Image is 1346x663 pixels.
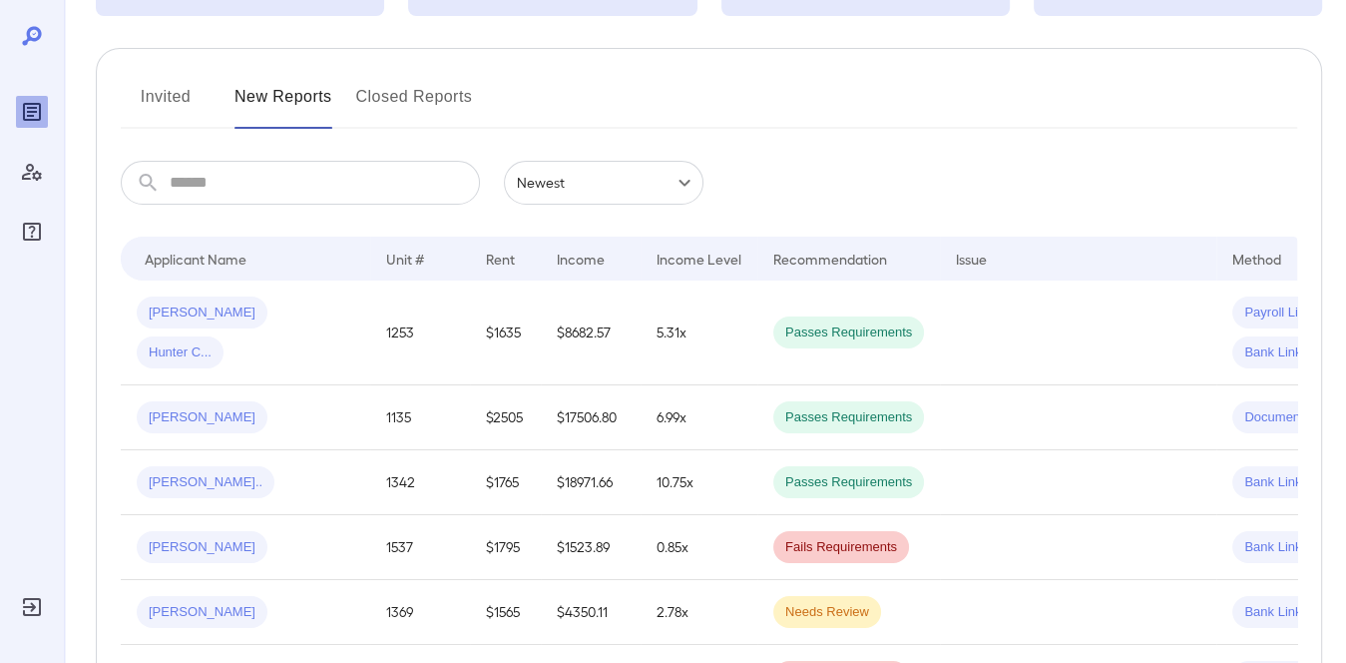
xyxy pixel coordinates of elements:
[121,81,211,129] button: Invited
[773,247,887,271] div: Recommendation
[1232,538,1313,557] span: Bank Link
[1232,473,1313,492] span: Bank Link
[386,247,424,271] div: Unit #
[16,156,48,188] div: Manage Users
[1232,603,1313,622] span: Bank Link
[657,247,741,271] div: Income Level
[234,81,332,129] button: New Reports
[773,324,924,342] span: Passes Requirements
[541,450,641,515] td: $18971.66
[1232,343,1313,362] span: Bank Link
[370,385,470,450] td: 1135
[370,515,470,580] td: 1537
[504,161,703,205] div: Newest
[641,515,757,580] td: 0.85x
[773,603,881,622] span: Needs Review
[370,580,470,645] td: 1369
[641,385,757,450] td: 6.99x
[557,247,605,271] div: Income
[16,216,48,248] div: FAQ
[137,473,274,492] span: [PERSON_NAME]..
[541,580,641,645] td: $4350.11
[370,281,470,385] td: 1253
[137,408,267,427] span: [PERSON_NAME]
[137,538,267,557] span: [PERSON_NAME]
[470,385,541,450] td: $2505
[470,515,541,580] td: $1795
[1232,304,1323,323] span: Payroll Link
[956,247,988,271] div: Issue
[641,580,757,645] td: 2.78x
[470,580,541,645] td: $1565
[145,247,246,271] div: Applicant Name
[1232,247,1281,271] div: Method
[370,450,470,515] td: 1342
[470,450,541,515] td: $1765
[137,343,224,362] span: Hunter C...
[641,281,757,385] td: 5.31x
[773,408,924,427] span: Passes Requirements
[137,603,267,622] span: [PERSON_NAME]
[16,591,48,623] div: Log Out
[773,473,924,492] span: Passes Requirements
[356,81,473,129] button: Closed Reports
[486,247,518,271] div: Rent
[137,304,267,323] span: [PERSON_NAME]
[541,515,641,580] td: $1523.89
[773,538,909,557] span: Fails Requirements
[16,96,48,128] div: Reports
[470,281,541,385] td: $1635
[541,281,641,385] td: $8682.57
[641,450,757,515] td: 10.75x
[541,385,641,450] td: $17506.80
